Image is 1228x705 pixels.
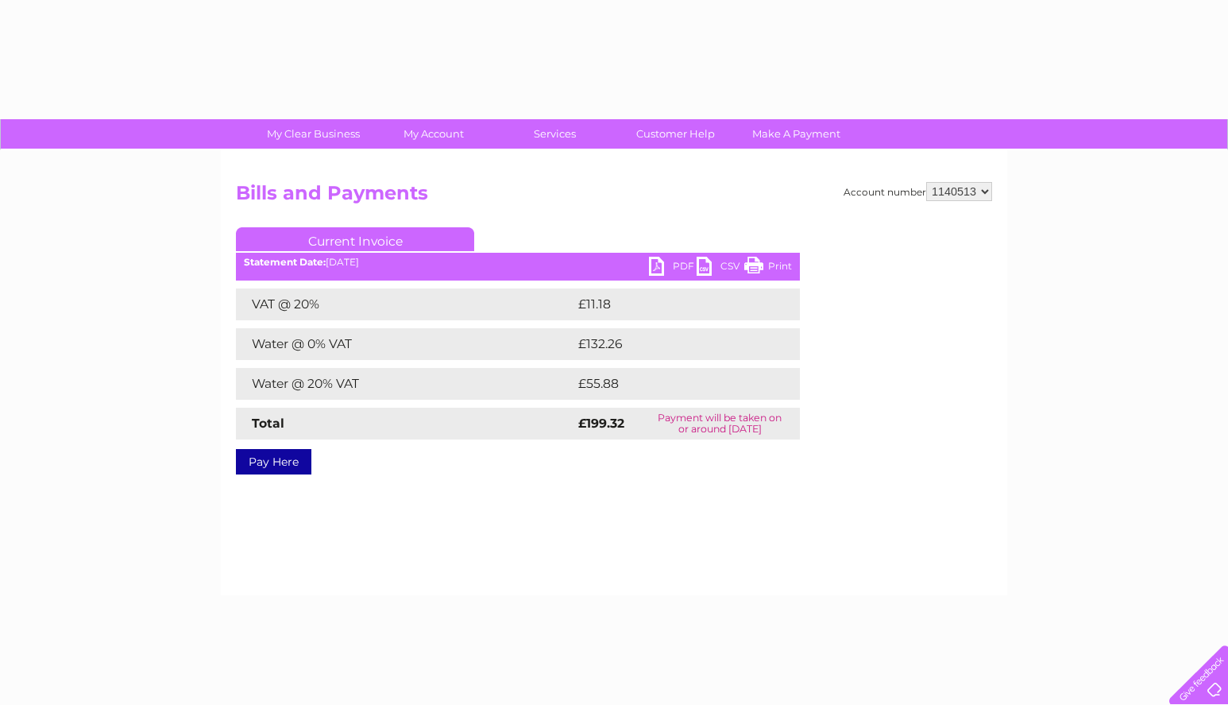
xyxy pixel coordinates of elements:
[236,449,311,475] a: Pay Here
[236,257,800,268] div: [DATE]
[610,119,741,149] a: Customer Help
[731,119,862,149] a: Make A Payment
[236,328,574,360] td: Water @ 0% VAT
[574,368,768,400] td: £55.88
[574,328,770,360] td: £132.26
[236,182,992,212] h2: Bills and Payments
[744,257,792,280] a: Print
[640,408,800,440] td: Payment will be taken on or around [DATE]
[236,227,474,251] a: Current Invoice
[489,119,620,149] a: Services
[574,289,763,320] td: £11.18
[369,119,500,149] a: My Account
[244,256,326,268] b: Statement Date:
[236,368,574,400] td: Water @ 20% VAT
[236,289,574,320] td: VAT @ 20%
[697,257,744,280] a: CSV
[248,119,379,149] a: My Clear Business
[844,182,992,201] div: Account number
[578,416,624,431] strong: £199.32
[252,416,284,431] strong: Total
[649,257,697,280] a: PDF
